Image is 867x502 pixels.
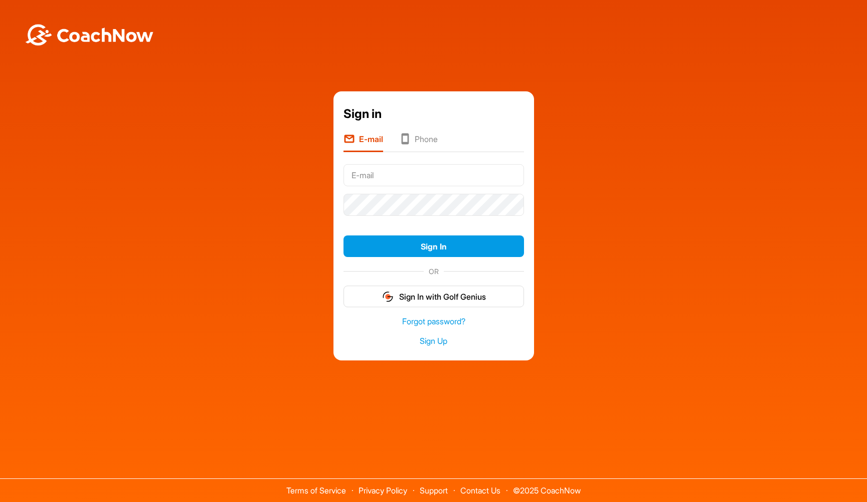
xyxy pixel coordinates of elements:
[359,485,407,495] a: Privacy Policy
[343,316,524,327] a: Forgot password?
[460,485,500,495] a: Contact Us
[508,479,586,494] span: © 2025 CoachNow
[343,105,524,123] div: Sign in
[343,133,383,152] li: E-mail
[343,235,524,257] button: Sign In
[343,164,524,186] input: E-mail
[424,266,444,277] span: OR
[343,335,524,347] a: Sign Up
[382,291,394,303] img: gg_logo
[343,286,524,307] button: Sign In with Golf Genius
[420,485,448,495] a: Support
[24,24,154,46] img: BwLJSsUCoWCh5upNqxVrqldRgqLPVwmV24tXu5FoVAoFEpwwqQ3VIfuoInZCoVCoTD4vwADAC3ZFMkVEQFDAAAAAElFTkSuQmCC
[399,133,438,152] li: Phone
[286,485,346,495] a: Terms of Service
